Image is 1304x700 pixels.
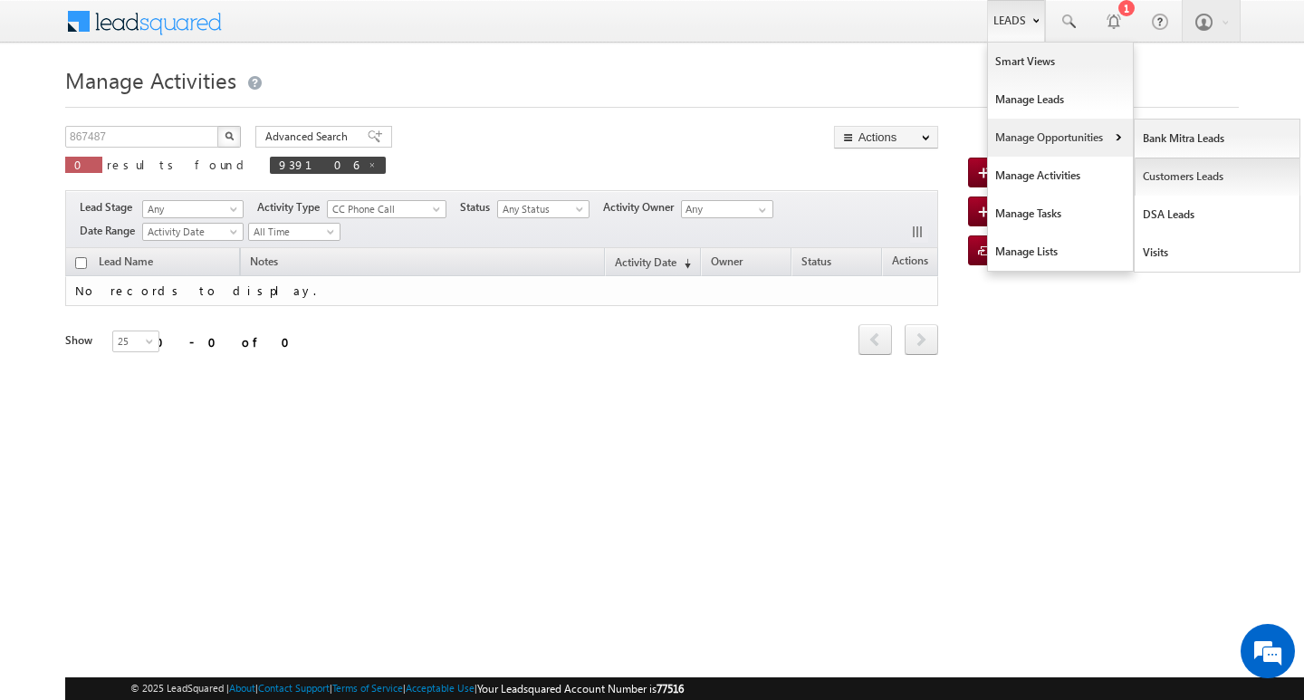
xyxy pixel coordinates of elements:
a: Manage Tasks [988,195,1133,233]
span: Your Leadsquared Account Number is [477,682,684,695]
img: d_60004797649_company_0_60004797649 [31,95,76,119]
a: 25 [112,331,159,352]
a: Contact Support [258,682,330,694]
span: 25 [113,333,161,350]
div: 0 - 0 of 0 [156,331,301,352]
a: CC Phone Call [327,200,446,218]
td: No records to display. [65,276,938,306]
a: Manage Lists [988,233,1133,271]
span: (sorted descending) [676,256,691,271]
a: next [905,326,938,355]
span: Lead Name [90,252,162,275]
a: prev [858,326,892,355]
a: Show All Items [749,201,772,219]
span: Lead Stage [80,199,139,216]
a: Activity Date [142,223,244,241]
a: Bank Mitra Leads [1135,120,1300,158]
span: © 2025 LeadSquared | | | | | [130,680,684,697]
span: 0 [74,157,93,172]
span: Activity Date [143,224,237,240]
textarea: Type your message and hit 'Enter' [24,168,331,542]
span: Date Range [80,223,142,239]
span: Activity Owner [603,199,681,216]
div: Chat with us now [94,95,304,119]
a: Terms of Service [332,682,403,694]
a: DSA Leads [1135,196,1300,234]
span: CC Phone Call [328,201,437,217]
a: Smart Views [988,43,1133,81]
span: next [905,324,938,355]
img: Search [225,131,234,140]
a: All Time [248,223,340,241]
span: Status [460,199,497,216]
a: About [229,682,255,694]
a: Activity Date(sorted descending) [606,252,700,275]
button: Actions [834,126,938,149]
div: Show [65,332,98,349]
span: Actions [883,251,937,274]
input: Type to Search [681,200,773,218]
span: Notes [241,252,287,275]
a: Any Status [497,200,590,218]
a: Visits [1135,234,1300,272]
span: 77516 [657,682,684,695]
a: Manage Leads [988,81,1133,119]
span: Status [801,254,831,268]
input: Check all records [75,257,87,269]
em: Start Chat [246,558,329,582]
a: Customers Leads [1135,158,1300,196]
span: Manage Activities [65,65,236,94]
span: All Time [249,224,335,240]
span: prev [858,324,892,355]
span: results found [107,157,251,172]
span: 939106 [279,157,359,172]
span: Owner [711,254,743,268]
span: Activity Type [257,199,327,216]
span: Any [143,201,237,217]
span: Any Status [498,201,584,217]
a: Manage Opportunities [988,119,1133,157]
a: Manage Activities [988,157,1133,195]
div: Minimize live chat window [297,9,340,53]
span: Advanced Search [265,129,353,145]
a: Any [142,200,244,218]
a: Acceptable Use [406,682,475,694]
